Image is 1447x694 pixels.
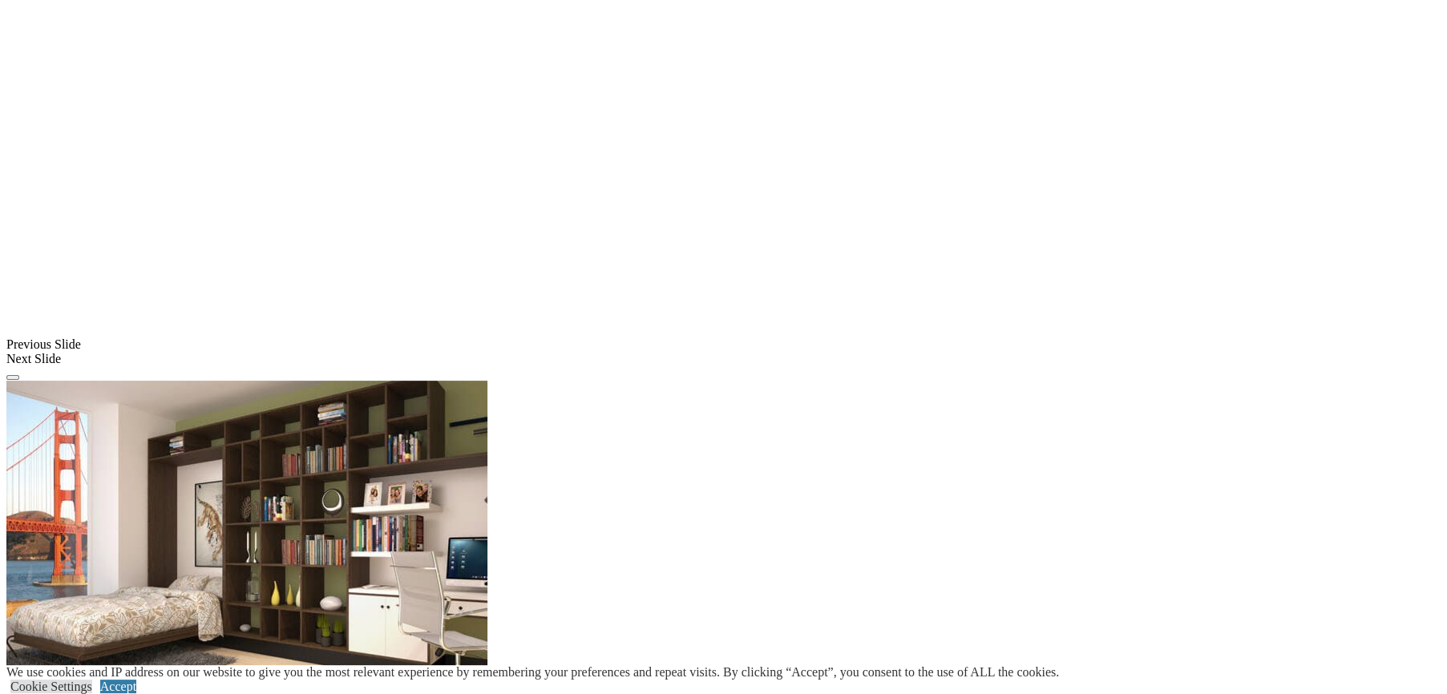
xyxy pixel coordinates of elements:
[6,337,1441,352] div: Previous Slide
[6,375,19,380] button: Click here to pause slide show
[6,665,1059,680] div: We use cookies and IP address on our website to give you the most relevant experience by remember...
[100,680,136,693] a: Accept
[10,680,92,693] a: Cookie Settings
[6,352,1441,366] div: Next Slide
